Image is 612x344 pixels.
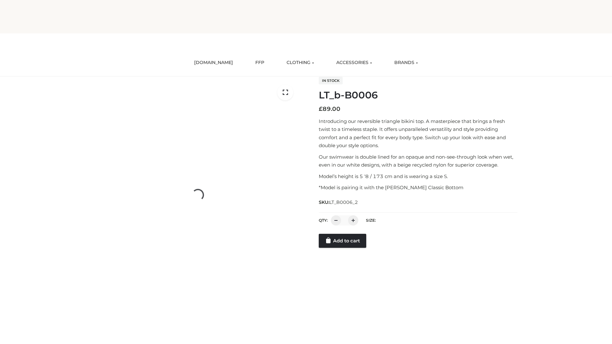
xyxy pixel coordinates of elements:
a: [DOMAIN_NAME] [189,56,238,70]
a: BRANDS [390,56,423,70]
a: ACCESSORIES [331,56,377,70]
span: SKU: [319,198,359,206]
a: FFP [251,56,269,70]
bdi: 89.00 [319,105,340,112]
h1: LT_b-B0006 [319,90,517,101]
label: QTY: [319,218,328,223]
a: Add to cart [319,234,366,248]
p: Introducing our reversible triangle bikini top. A masterpiece that brings a fresh twist to a time... [319,117,517,150]
span: LT_B0006_2 [329,199,358,205]
p: *Model is pairing it with the [PERSON_NAME] Classic Bottom [319,183,517,192]
p: Our swimwear is double lined for an opaque and non-see-through look when wet, even in our white d... [319,153,517,169]
p: Model’s height is 5 ‘8 / 173 cm and is wearing a size S. [319,172,517,181]
span: In stock [319,77,343,84]
span: £ [319,105,323,112]
a: CLOTHING [282,56,319,70]
label: Size: [366,218,376,223]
